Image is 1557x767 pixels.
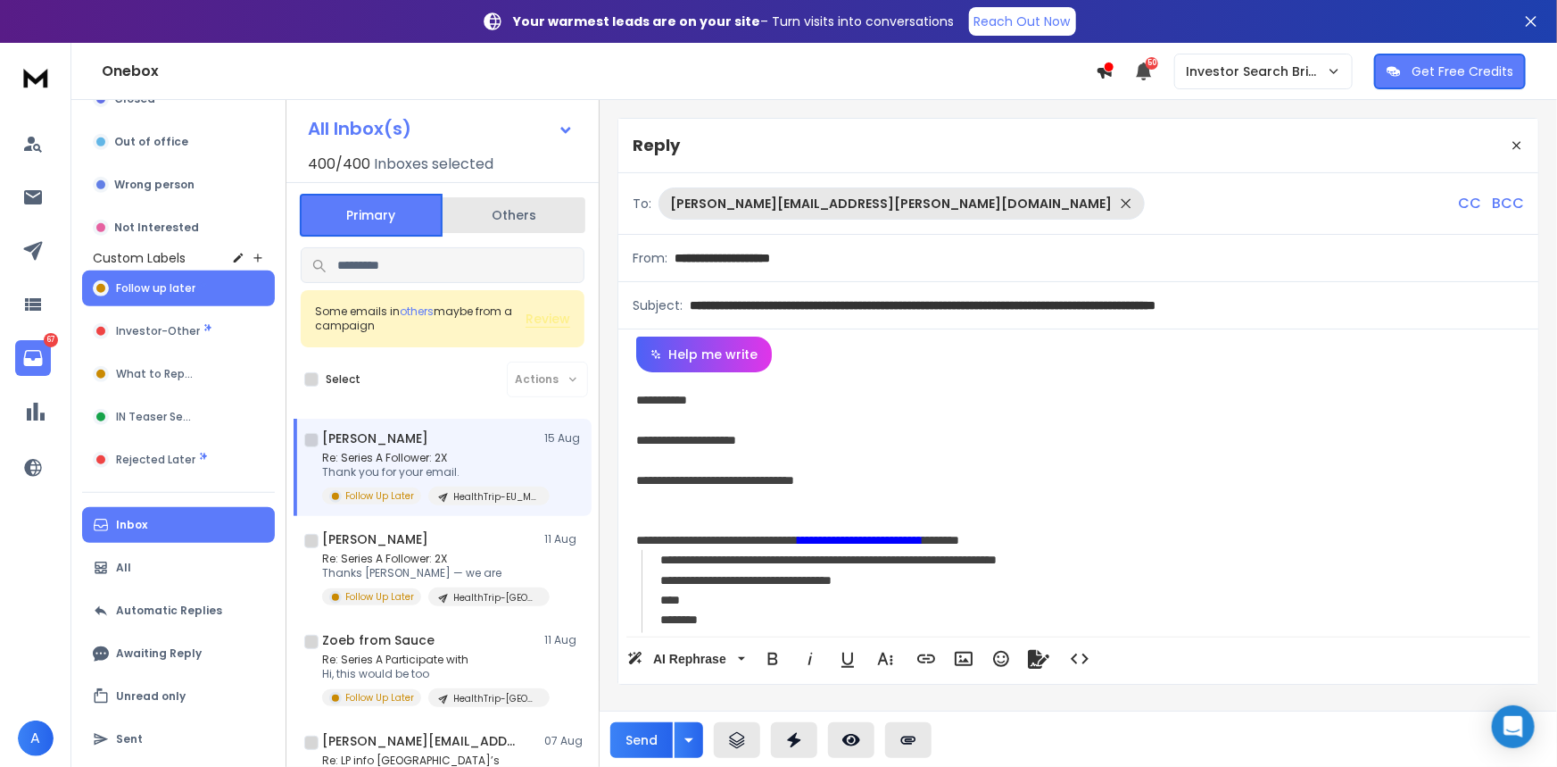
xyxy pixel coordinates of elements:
[294,111,588,146] button: All Inbox(s)
[82,442,275,478] button: Rejected Later
[116,518,147,532] p: Inbox
[793,641,827,677] button: Italic (Ctrl+I)
[453,591,539,604] p: HealthTrip-[GEOGRAPHIC_DATA]
[82,550,275,586] button: All
[984,641,1018,677] button: Emoticons
[322,552,536,566] p: Re: Series A Follower: 2X
[374,154,493,175] h3: Inboxes selected
[1458,193,1481,214] p: CC
[974,13,1071,30] p: Reach Out Now
[44,333,58,347] p: 67
[82,507,275,543] button: Inbox
[322,451,536,465] p: Re: Series A Follower: 2X
[82,271,275,306] button: Follow up later
[400,304,434,319] span: others
[514,13,955,30] p: – Turn visits into conversations
[82,210,275,246] button: Not Interested
[1186,63,1327,80] p: Investor Search Brillwood
[1063,641,1097,677] button: Code View
[116,367,193,381] span: What to Reply
[650,652,730,667] span: AI Rephrase
[116,689,186,704] p: Unread only
[345,691,414,704] p: Follow Up Later
[322,530,428,548] h1: [PERSON_NAME]
[116,561,131,575] p: All
[322,667,536,681] p: Hi, this would be too
[18,721,54,756] button: A
[116,324,200,338] span: Investor-Other
[82,356,275,392] button: What to Reply
[93,249,186,267] h3: Custom Labels
[308,154,370,175] span: 400 / 400
[116,410,195,424] span: IN Teaser Sent
[82,593,275,629] button: Automatic Replies
[82,124,275,160] button: Out of office
[345,590,414,604] p: Follow Up Later
[345,489,414,503] p: Follow Up Later
[315,304,526,333] div: Some emails in maybe from a campaign
[544,431,584,446] p: 15 Aug
[453,490,539,504] p: HealthTrip-EU_MENA_Afr 3
[326,372,360,387] label: Select
[670,195,1112,213] p: [PERSON_NAME][EMAIL_ADDRESS][PERSON_NAME][DOMAIN_NAME]
[300,194,443,237] button: Primary
[1022,641,1056,677] button: Signature
[453,692,539,705] p: HealthTrip-[GEOGRAPHIC_DATA]
[322,653,536,667] p: Re: Series A Participate with
[322,732,518,750] h1: [PERSON_NAME][EMAIL_ADDRESS][DOMAIN_NAME] +1
[114,135,188,149] p: Out of office
[116,281,195,296] span: Follow up later
[15,340,51,376] a: 67
[544,532,584,546] p: 11 Aug
[1146,57,1158,70] span: 50
[322,465,536,479] p: Thank you for your email.
[82,679,275,714] button: Unread only
[116,453,195,467] span: Rejected Later
[514,13,761,30] strong: Your warmest leads are on your site
[636,337,772,372] button: Help me write
[443,196,585,235] button: Others
[82,721,275,757] button: Sent
[1492,193,1524,214] p: BCC
[909,641,943,677] button: Insert Link (Ctrl+K)
[102,61,1096,82] h1: Onebox
[82,313,275,349] button: Investor-Other
[116,646,202,661] p: Awaiting Reply
[633,133,680,158] p: Reply
[969,7,1076,36] a: Reach Out Now
[1374,54,1526,89] button: Get Free Credits
[544,633,584,647] p: 11 Aug
[82,167,275,203] button: Wrong person
[633,249,667,267] p: From:
[82,636,275,671] button: Awaiting Reply
[633,195,651,213] p: To:
[18,61,54,94] img: logo
[544,734,584,748] p: 07 Aug
[114,178,195,192] p: Wrong person
[116,732,143,746] p: Sent
[82,399,275,435] button: IN Teaser Sent
[624,641,749,677] button: AI Rephrase
[116,604,222,618] p: Automatic Replies
[610,722,673,758] button: Send
[114,221,199,235] p: Not Interested
[1492,705,1535,748] div: Open Intercom Messenger
[947,641,981,677] button: Insert Image (Ctrl+P)
[322,566,536,580] p: Thanks [PERSON_NAME] — we are
[633,296,683,314] p: Subject:
[322,429,428,447] h1: [PERSON_NAME]
[308,120,411,138] h1: All Inbox(s)
[1412,63,1513,80] p: Get Free Credits
[526,310,570,328] button: Review
[322,631,435,649] h1: Zoeb from Sauce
